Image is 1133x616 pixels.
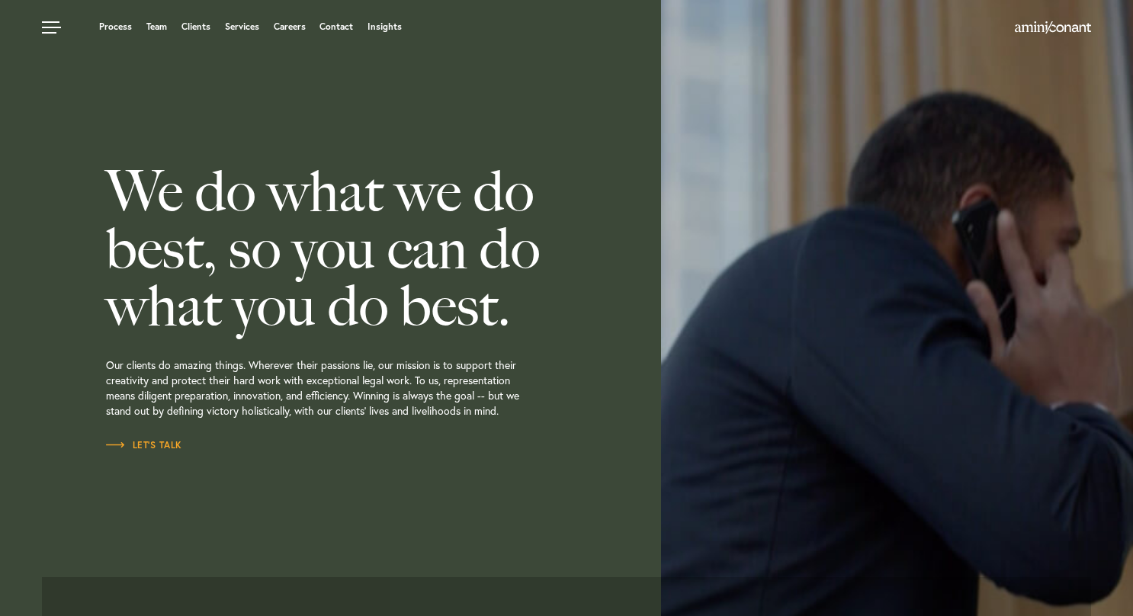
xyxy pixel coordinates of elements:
a: Let’s Talk [106,438,182,453]
a: Contact [319,22,353,31]
a: Services [225,22,259,31]
a: Careers [274,22,306,31]
a: Process [99,22,132,31]
a: Team [146,22,167,31]
h2: We do what we do best, so you can do what you do best. [106,163,650,335]
span: Let’s Talk [106,441,182,450]
p: Our clients do amazing things. Wherever their passions lie, our mission is to support their creat... [106,335,650,438]
a: Insights [368,22,402,31]
img: Amini & Conant [1015,21,1091,34]
a: Clients [181,22,210,31]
